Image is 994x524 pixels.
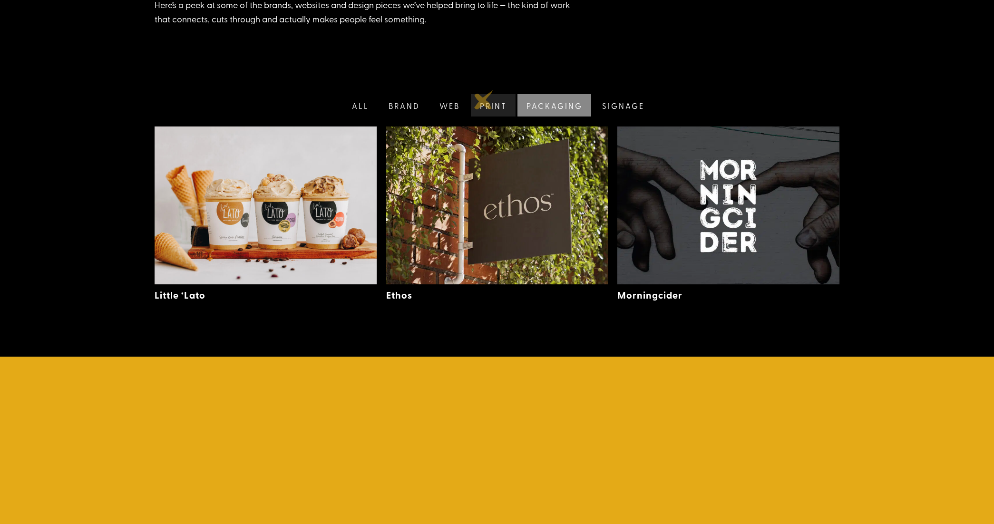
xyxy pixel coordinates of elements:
img: Morningcider [617,126,839,284]
a: Morningcider [617,288,682,301]
a: All [341,94,378,116]
a: Print [469,94,516,116]
a: Web [429,94,469,116]
a: Brand [378,94,429,116]
a: Signage [591,94,653,116]
a: Little ‘Lato [155,288,205,301]
a: Packaging [516,94,592,116]
img: Little ‘Lato [155,126,377,284]
a: Ethos [386,288,412,301]
img: Ethos [386,126,608,284]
